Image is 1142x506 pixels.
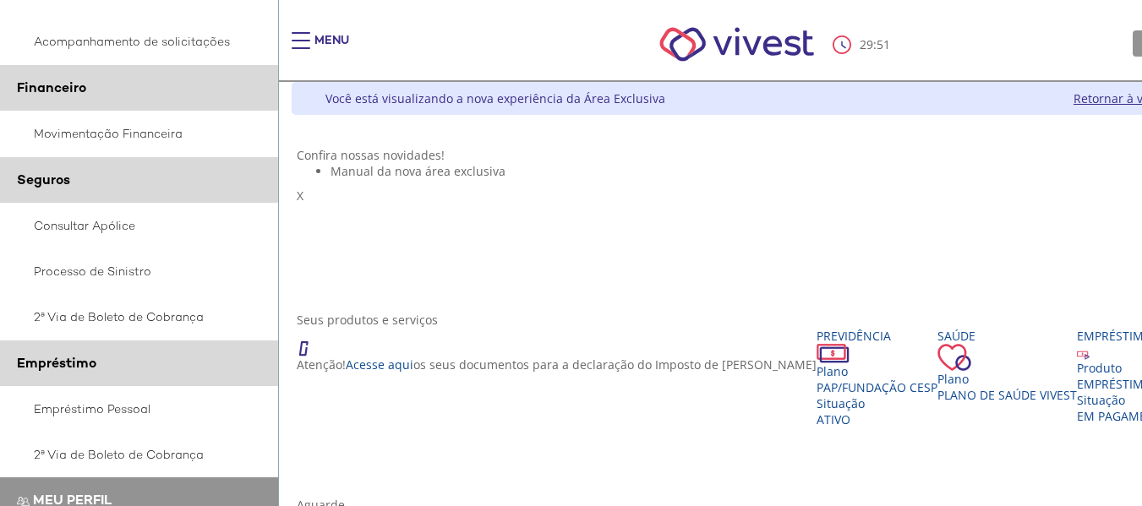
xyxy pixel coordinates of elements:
[17,354,96,372] span: Empréstimo
[817,363,937,379] div: Plano
[641,8,833,80] img: Vivest
[325,90,665,106] div: Você está visualizando a nova experiência da Área Exclusiva
[817,328,937,427] a: Previdência PlanoPAP/Fundação CESP SituaçãoAtivo
[17,79,86,96] span: Financeiro
[297,328,325,356] img: ico_atencao.png
[937,328,1077,344] div: Saúde
[937,344,971,371] img: ico_coracao.png
[314,32,349,66] div: Menu
[1077,347,1090,360] img: ico_emprestimo.svg
[817,379,937,395] span: PAP/Fundação CESP
[860,36,873,52] span: 29
[937,328,1077,403] a: Saúde PlanoPlano de Saúde VIVEST
[817,411,850,427] span: Ativo
[817,395,937,411] div: Situação
[877,36,890,52] span: 51
[297,188,303,204] span: X
[346,356,413,373] a: Acesse aqui
[833,35,893,54] div: :
[297,356,817,373] p: Atenção! os seus documentos para a declaração do Imposto de [PERSON_NAME]
[937,387,1077,403] span: Plano de Saúde VIVEST
[17,171,70,188] span: Seguros
[331,163,505,179] span: Manual da nova área exclusiva
[817,344,850,363] img: ico_dinheiro.png
[937,371,1077,387] div: Plano
[817,328,937,344] div: Previdência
